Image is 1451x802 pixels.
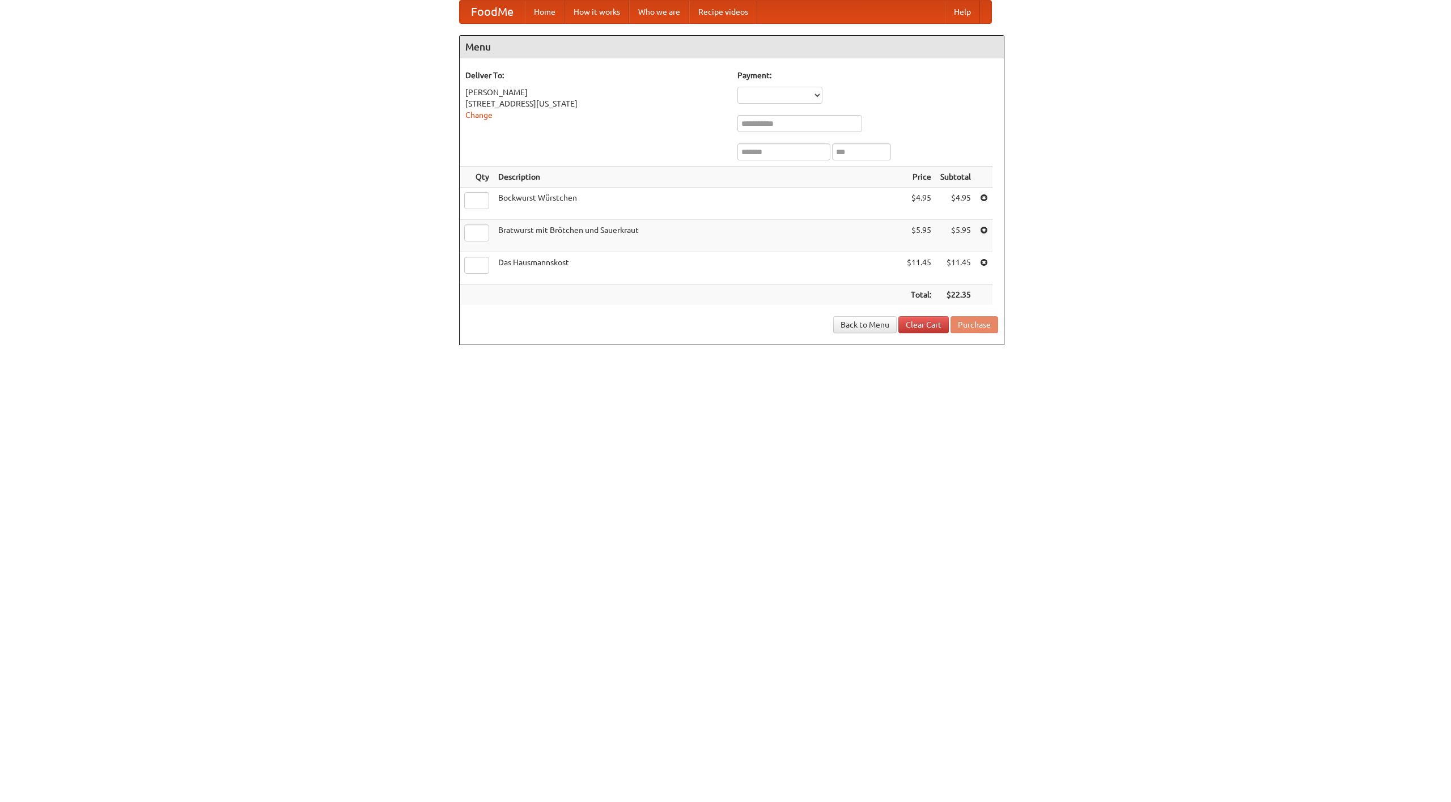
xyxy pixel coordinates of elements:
[565,1,629,23] a: How it works
[494,167,902,188] th: Description
[902,252,936,285] td: $11.45
[902,220,936,252] td: $5.95
[936,252,975,285] td: $11.45
[494,188,902,220] td: Bockwurst Würstchen
[460,1,525,23] a: FoodMe
[460,167,494,188] th: Qty
[902,285,936,305] th: Total:
[465,70,726,81] h5: Deliver To:
[460,36,1004,58] h4: Menu
[494,220,902,252] td: Bratwurst mit Brötchen und Sauerkraut
[465,98,726,109] div: [STREET_ADDRESS][US_STATE]
[737,70,998,81] h5: Payment:
[902,167,936,188] th: Price
[465,87,726,98] div: [PERSON_NAME]
[902,188,936,220] td: $4.95
[945,1,980,23] a: Help
[936,220,975,252] td: $5.95
[465,111,493,120] a: Change
[833,316,897,333] a: Back to Menu
[494,252,902,285] td: Das Hausmannskost
[689,1,757,23] a: Recipe videos
[936,188,975,220] td: $4.95
[525,1,565,23] a: Home
[936,285,975,305] th: $22.35
[951,316,998,333] button: Purchase
[936,167,975,188] th: Subtotal
[629,1,689,23] a: Who we are
[898,316,949,333] a: Clear Cart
